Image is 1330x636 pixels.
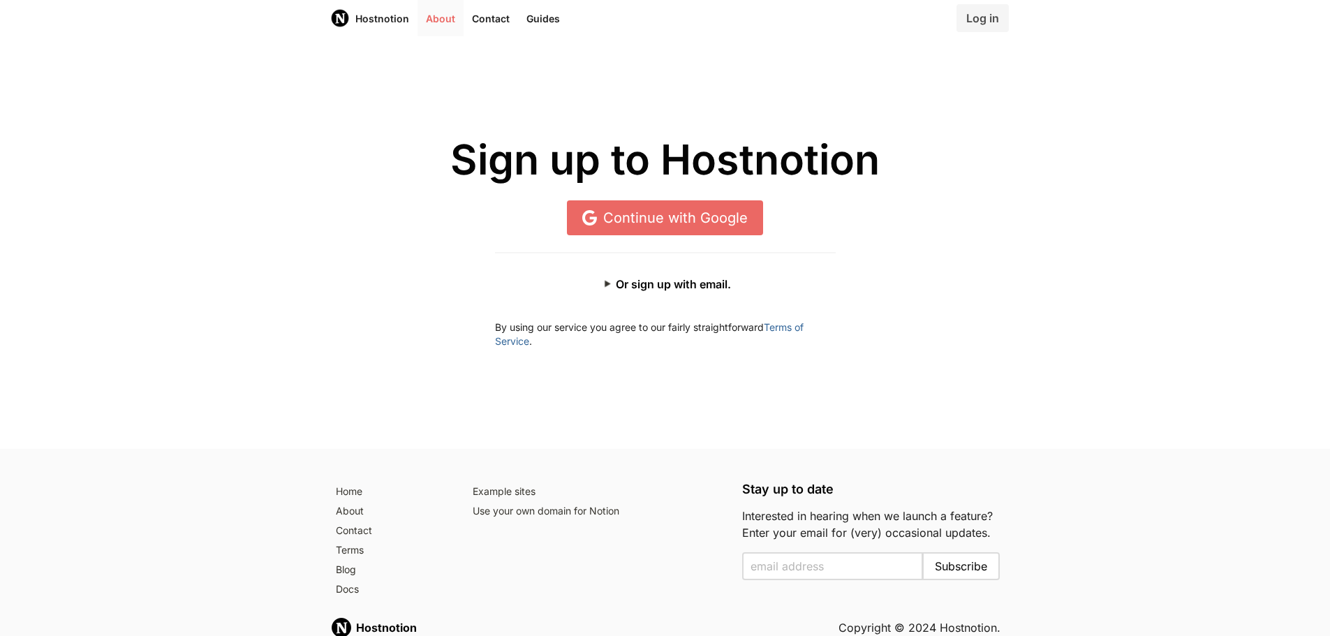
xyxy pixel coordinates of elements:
h5: Copyright © 2024 Hostnotion. [838,619,1000,636]
img: Host Notion logo [330,8,350,28]
strong: Hostnotion [356,621,417,635]
a: Log in [956,4,1009,32]
a: Docs [330,580,451,600]
a: Contact [330,522,451,541]
button: Subscribe [922,552,1000,580]
a: Home [330,482,451,502]
a: Terms [330,541,451,561]
h1: Sign up to Hostnotion [330,137,1000,184]
a: Use your own domain for Notion [467,502,725,522]
p: Interested in hearing when we launch a feature? Enter your email for (very) occasional updates. [742,508,1000,541]
h5: Stay up to date [742,482,1000,496]
p: By using our service you agree to our fairly straightforward . [495,320,836,348]
a: Example sites [467,482,725,502]
input: Enter your email to subscribe to the email list and be notified when we launch [742,552,924,580]
a: About [330,502,451,522]
a: Continue with Google [567,200,763,235]
a: Terms of Service [495,321,804,347]
a: Blog [330,561,451,580]
button: Or sign up with email. [586,270,744,298]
